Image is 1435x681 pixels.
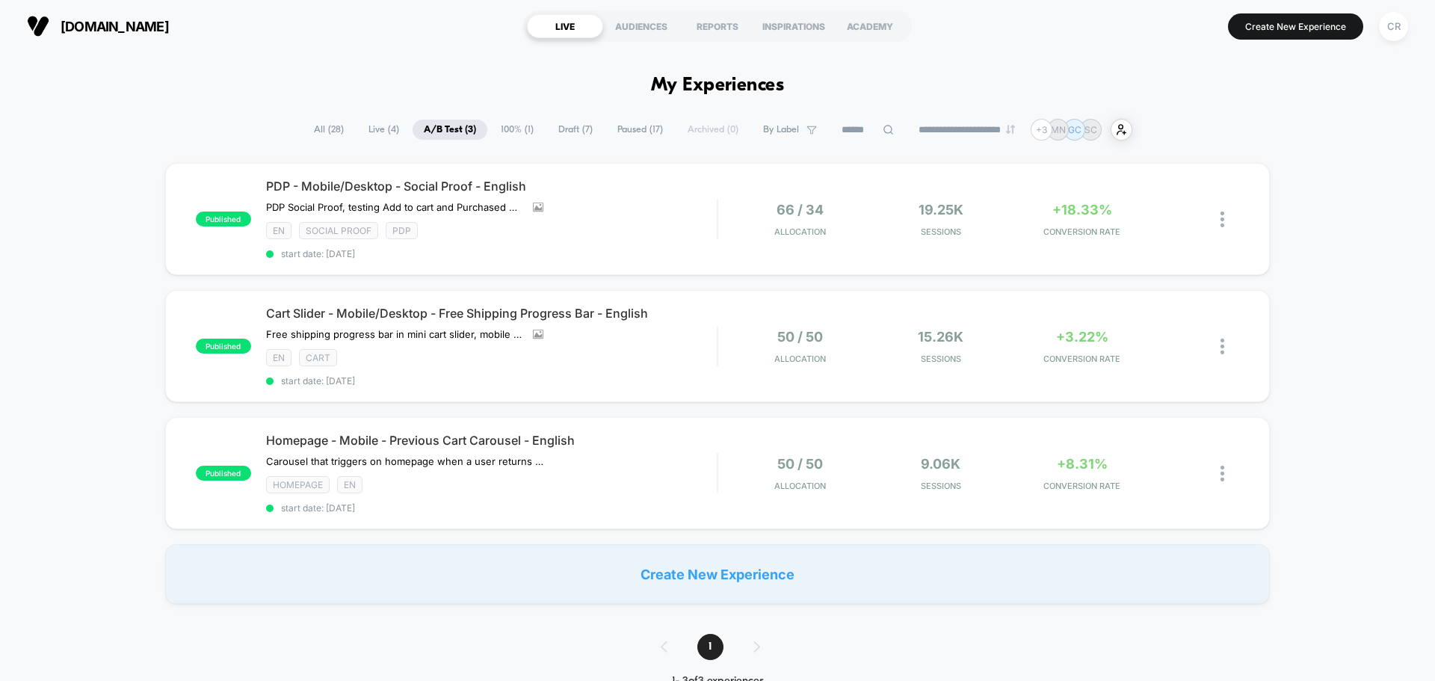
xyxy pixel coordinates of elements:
[1031,119,1052,141] div: + 3
[1057,456,1108,472] span: +8.31%
[196,466,251,481] span: published
[1006,125,1015,134] img: end
[490,120,545,140] span: 100% ( 1 )
[874,227,1008,237] span: Sessions
[337,476,362,493] span: EN
[22,14,173,38] button: [DOMAIN_NAME]
[874,354,1008,364] span: Sessions
[1056,329,1108,345] span: +3.22%
[357,120,410,140] span: Live ( 4 )
[1051,124,1066,135] p: MN
[303,120,355,140] span: All ( 28 )
[777,456,823,472] span: 50 / 50
[777,329,823,345] span: 50 / 50
[266,328,522,340] span: Free shipping progress bar in mini cart slider, mobile only
[1220,466,1224,481] img: close
[679,14,756,38] div: REPORTS
[196,339,251,354] span: published
[1015,227,1149,237] span: CONVERSION RATE
[1015,481,1149,491] span: CONVERSION RATE
[603,14,679,38] div: AUDIENCES
[299,349,337,366] span: CART
[1228,13,1363,40] button: Create New Experience
[918,329,963,345] span: 15.26k
[832,14,908,38] div: ACADEMY
[651,75,785,96] h1: My Experiences
[196,212,251,227] span: published
[774,481,826,491] span: Allocation
[606,120,674,140] span: Paused ( 17 )
[413,120,487,140] span: A/B Test ( 3 )
[266,433,717,448] span: Homepage - Mobile - Previous Cart Carousel - English
[527,14,603,38] div: LIVE
[386,222,418,239] span: PDP
[1220,212,1224,227] img: close
[774,227,826,237] span: Allocation
[547,120,604,140] span: Draft ( 7 )
[1220,339,1224,354] img: close
[266,455,543,467] span: Carousel that triggers on homepage when a user returns and their cart has more than 0 items in it...
[266,375,717,386] span: start date: [DATE]
[697,634,723,660] span: 1
[763,124,799,135] span: By Label
[165,544,1270,604] div: Create New Experience
[774,354,826,364] span: Allocation
[266,179,717,194] span: PDP - Mobile/Desktop - Social Proof - English
[1052,202,1112,218] span: +18.33%
[921,456,960,472] span: 9.06k
[266,349,291,366] span: EN
[266,201,522,213] span: PDP Social Proof, testing Add to cart and Purchased messaging
[1379,12,1408,41] div: CR
[266,306,717,321] span: Cart Slider - Mobile/Desktop - Free Shipping Progress Bar - English
[777,202,824,218] span: 66 / 34
[27,15,49,37] img: Visually logo
[919,202,963,218] span: 19.25k
[874,481,1008,491] span: Sessions
[1084,124,1097,135] p: SC
[266,248,717,259] span: start date: [DATE]
[1068,124,1081,135] p: GC
[266,502,717,514] span: start date: [DATE]
[1374,11,1413,42] button: CR
[266,222,291,239] span: EN
[299,222,378,239] span: SOCIAL PROOF
[61,19,169,34] span: [DOMAIN_NAME]
[756,14,832,38] div: INSPIRATIONS
[266,476,330,493] span: HOMEPAGE
[1015,354,1149,364] span: CONVERSION RATE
